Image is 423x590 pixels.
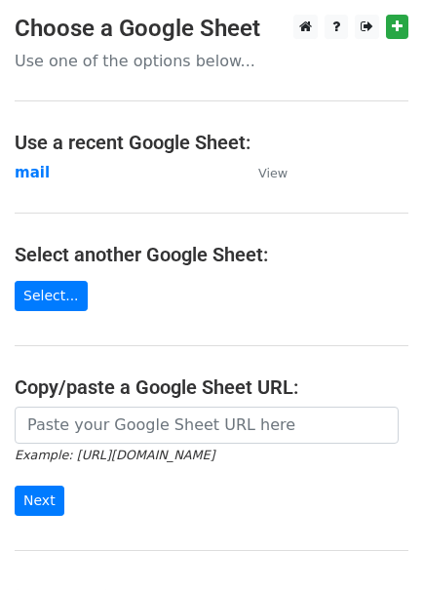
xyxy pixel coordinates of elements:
[15,131,408,154] h4: Use a recent Google Sheet:
[15,486,64,516] input: Next
[15,51,408,71] p: Use one of the options below...
[15,281,88,311] a: Select...
[15,375,408,399] h4: Copy/paste a Google Sheet URL:
[15,164,50,181] a: mail
[258,166,288,180] small: View
[15,243,408,266] h4: Select another Google Sheet:
[15,448,214,462] small: Example: [URL][DOMAIN_NAME]
[15,407,399,444] input: Paste your Google Sheet URL here
[239,164,288,181] a: View
[15,15,408,43] h3: Choose a Google Sheet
